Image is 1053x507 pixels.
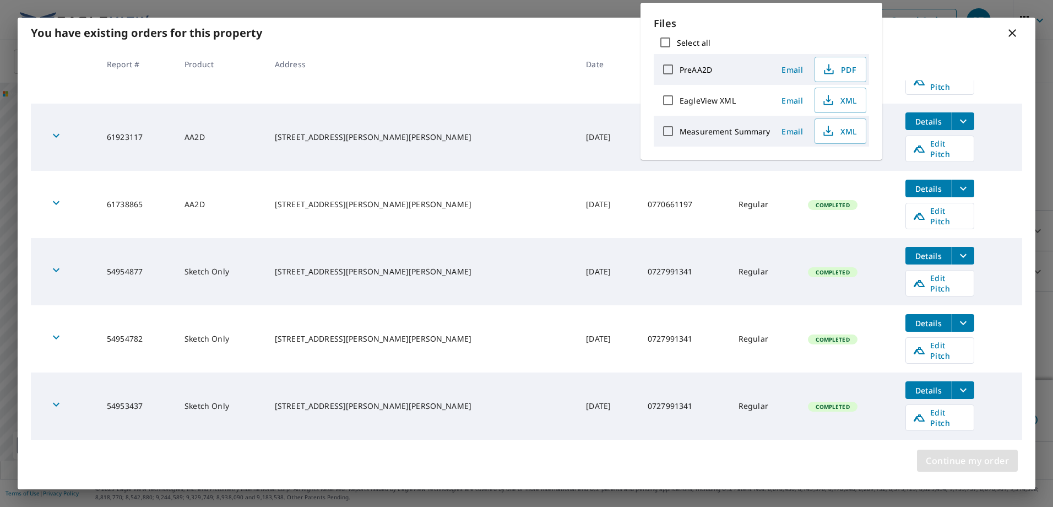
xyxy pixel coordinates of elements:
[822,63,857,76] span: PDF
[913,71,967,92] span: Edit Pitch
[577,373,639,440] td: [DATE]
[913,206,967,226] span: Edit Pitch
[952,180,974,197] button: filesDropdownBtn-61738865
[98,373,176,440] td: 54953437
[176,440,266,507] td: AA2D
[639,440,730,507] td: 0727991341
[815,118,866,144] button: XML
[639,238,730,305] td: 0727991341
[809,403,856,411] span: Completed
[176,104,266,171] td: AA2D
[577,104,639,171] td: [DATE]
[917,450,1018,472] button: Continue my order
[905,112,952,130] button: detailsBtn-61923117
[680,64,712,75] label: PreAA2D
[98,238,176,305] td: 54954877
[913,340,967,361] span: Edit Pitch
[577,238,639,305] td: [DATE]
[905,136,974,162] a: Edit Pitch
[775,123,810,140] button: Email
[912,184,945,194] span: Details
[176,48,266,80] th: Product
[912,318,945,328] span: Details
[730,373,800,440] td: Regular
[730,238,800,305] td: Regular
[275,199,568,210] div: [STREET_ADDRESS][PERSON_NAME][PERSON_NAME]
[912,385,945,396] span: Details
[913,138,967,159] span: Edit Pitch
[31,25,262,40] b: You have existing orders for this property
[176,305,266,373] td: Sketch Only
[176,171,266,238] td: AA2D
[952,112,974,130] button: filesDropdownBtn-61923117
[730,305,800,373] td: Regular
[913,407,967,428] span: Edit Pitch
[905,180,952,197] button: detailsBtn-61738865
[639,48,730,80] th: Claim ID
[809,201,856,209] span: Completed
[577,440,639,507] td: [DATE]
[809,268,856,276] span: Completed
[680,95,736,106] label: EagleView XML
[913,273,967,294] span: Edit Pitch
[815,57,866,82] button: PDF
[926,453,1009,468] span: Continue my order
[905,247,952,265] button: detailsBtn-54954877
[639,373,730,440] td: 0727991341
[775,92,810,109] button: Email
[905,404,974,431] a: Edit Pitch
[639,104,730,171] td: 0770661197
[779,64,806,75] span: Email
[912,251,945,261] span: Details
[905,270,974,296] a: Edit Pitch
[639,171,730,238] td: 0770661197
[577,171,639,238] td: [DATE]
[98,171,176,238] td: 61738865
[730,171,800,238] td: Regular
[176,238,266,305] td: Sketch Only
[680,126,770,137] label: Measurement Summary
[809,336,856,343] span: Completed
[905,337,974,364] a: Edit Pitch
[952,314,974,332] button: filesDropdownBtn-54954782
[275,132,568,143] div: [STREET_ADDRESS][PERSON_NAME][PERSON_NAME]
[98,48,176,80] th: Report #
[905,68,974,95] a: Edit Pitch
[905,381,952,399] button: detailsBtn-54953437
[275,333,568,344] div: [STREET_ADDRESS][PERSON_NAME][PERSON_NAME]
[98,104,176,171] td: 61923117
[639,305,730,373] td: 0727991341
[779,95,806,106] span: Email
[822,125,857,138] span: XML
[266,48,577,80] th: Address
[912,116,945,127] span: Details
[730,440,800,507] td: Regular
[952,247,974,265] button: filesDropdownBtn-54954877
[275,401,568,412] div: [STREET_ADDRESS][PERSON_NAME][PERSON_NAME]
[905,314,952,332] button: detailsBtn-54954782
[677,37,710,48] label: Select all
[275,266,568,277] div: [STREET_ADDRESS][PERSON_NAME][PERSON_NAME]
[654,16,869,31] p: Files
[815,88,866,113] button: XML
[822,94,857,107] span: XML
[577,305,639,373] td: [DATE]
[905,203,974,229] a: Edit Pitch
[176,373,266,440] td: Sketch Only
[779,126,806,137] span: Email
[98,440,176,507] td: 54953436
[98,305,176,373] td: 54954782
[775,61,810,78] button: Email
[577,48,639,80] th: Date
[952,381,974,399] button: filesDropdownBtn-54953437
